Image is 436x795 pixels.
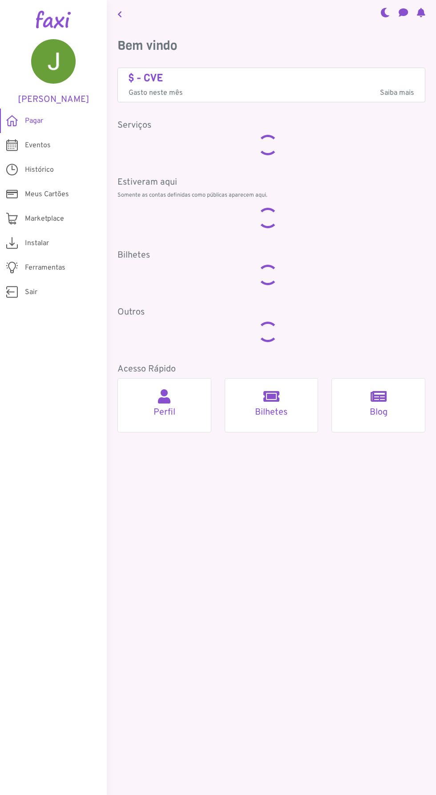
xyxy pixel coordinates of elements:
p: Gasto neste mês [129,88,414,98]
h5: Outros [117,307,425,318]
a: Blog [331,378,425,432]
span: Marketplace [25,214,64,224]
span: Sair [25,287,37,298]
span: Ferramentas [25,262,65,273]
h4: $ - CVE [129,72,414,85]
span: Saiba mais [380,88,414,98]
span: Histórico [25,165,54,175]
h5: [PERSON_NAME] [13,94,93,105]
h5: Bilhetes [117,250,425,261]
a: [PERSON_NAME] [13,39,93,105]
a: Bilhetes [225,378,319,432]
span: Instalar [25,238,49,249]
h5: Serviços [117,120,425,131]
h3: Bem vindo [117,38,425,53]
span: Pagar [25,116,43,126]
h5: Estiveram aqui [117,177,425,188]
h5: Acesso Rápido [117,364,425,375]
p: Somente as contas definidas como públicas aparecem aqui. [117,191,425,200]
span: Meus Cartões [25,189,69,200]
a: Perfil [117,378,211,432]
h5: Blog [343,407,414,418]
h5: Perfil [129,407,200,418]
span: Eventos [25,140,51,151]
h5: Bilhetes [236,407,307,418]
a: $ - CVE Gasto neste mêsSaiba mais [129,72,414,99]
